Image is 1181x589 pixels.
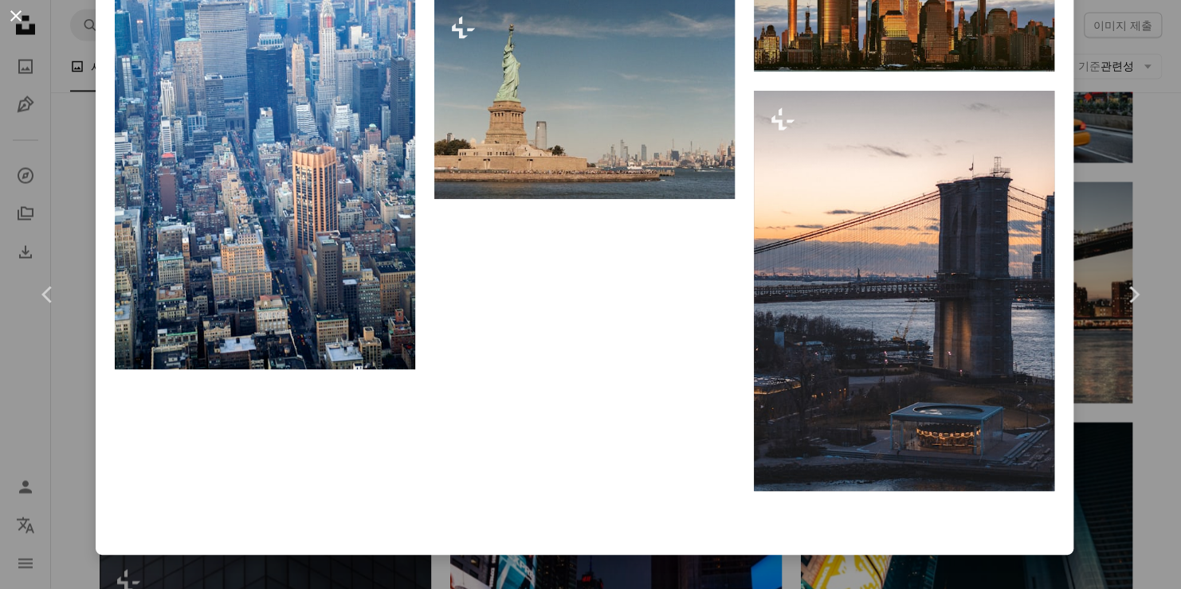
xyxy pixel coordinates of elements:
a: 버스가 다리 앞에 주차되어 있습니다. [754,283,1054,298]
img: 버스가 다리 앞에 주차되어 있습니다. [754,91,1054,491]
a: 고층 건물이 있는 도시의 조감도 [115,136,415,150]
a: 자유의 여신상이 물 위에 자랑스럽게 서 있습니다. [434,92,735,106]
a: 다음 [1085,218,1181,371]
